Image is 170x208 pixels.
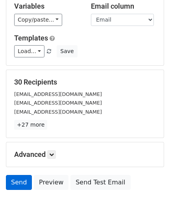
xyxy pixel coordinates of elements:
small: [EMAIL_ADDRESS][DOMAIN_NAME] [14,109,102,115]
a: Preview [34,175,68,190]
button: Save [57,45,77,57]
a: Send [6,175,32,190]
a: Templates [14,34,48,42]
iframe: Chat Widget [131,170,170,208]
small: [EMAIL_ADDRESS][DOMAIN_NAME] [14,100,102,106]
a: Send Test Email [70,175,130,190]
a: Load... [14,45,44,57]
h5: Email column [91,2,156,11]
a: Copy/paste... [14,14,62,26]
h5: 30 Recipients [14,78,156,87]
h5: Variables [14,2,79,11]
h5: Advanced [14,150,156,159]
small: [EMAIL_ADDRESS][DOMAIN_NAME] [14,91,102,97]
a: +27 more [14,120,47,130]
